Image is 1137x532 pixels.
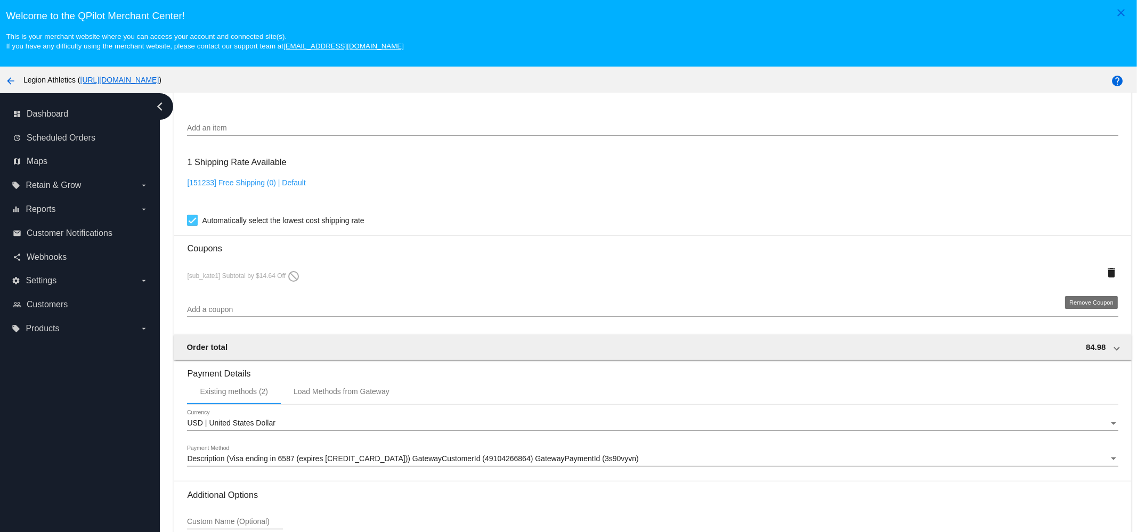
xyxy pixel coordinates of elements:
[27,109,68,119] span: Dashboard
[1106,266,1118,279] mat-icon: delete
[151,98,168,115] i: chevron_left
[187,361,1118,379] h3: Payment Details
[27,228,112,238] span: Customer Notifications
[13,153,148,170] a: map Maps
[140,276,148,285] i: arrow_drop_down
[13,296,148,313] a: people_outline Customers
[186,342,228,351] span: Order total
[187,455,1118,463] mat-select: Payment Method
[13,253,21,261] i: share
[140,181,148,190] i: arrow_drop_down
[140,324,148,333] i: arrow_drop_down
[1086,342,1106,351] span: 84.98
[187,235,1118,253] h3: Coupons
[27,133,95,143] span: Scheduled Orders
[12,276,20,285] i: settings
[1111,75,1124,87] mat-icon: help
[26,181,81,190] span: Retain & Grow
[187,419,275,427] span: USD | United States Dollar
[12,181,20,190] i: local_offer
[27,300,68,309] span: Customers
[294,387,389,396] div: Load Methods from Gateway
[13,229,21,238] i: email
[13,110,21,118] i: dashboard
[13,129,148,146] a: update Scheduled Orders
[80,76,159,84] a: [URL][DOMAIN_NAME]
[27,252,67,262] span: Webhooks
[13,300,21,309] i: people_outline
[187,454,638,463] span: Description (Visa ending in 6587 (expires [CREDIT_CARD_DATA])) GatewayCustomerId (49104266864) Ga...
[187,306,1118,314] input: Add a coupon
[287,270,300,283] mat-icon: do_not_disturb
[12,205,20,214] i: equalizer
[26,276,56,285] span: Settings
[187,490,1118,500] h3: Additional Options
[4,75,17,87] mat-icon: arrow_back
[187,419,1118,428] mat-select: Currency
[187,178,305,187] a: [151233] Free Shipping (0) | Default
[26,324,59,333] span: Products
[13,134,21,142] i: update
[1115,6,1127,19] mat-icon: close
[27,157,47,166] span: Maps
[187,272,300,280] span: [sub_kate1] Subtotal by $14.64 Off
[174,334,1131,360] mat-expansion-panel-header: Order total 84.98
[13,225,148,242] a: email Customer Notifications
[13,249,148,266] a: share Webhooks
[6,32,403,50] small: This is your merchant website where you can access your account and connected site(s). If you hav...
[23,76,161,84] span: Legion Athletics ( )
[187,124,1118,133] input: Add an item
[283,42,404,50] a: [EMAIL_ADDRESS][DOMAIN_NAME]
[12,324,20,333] i: local_offer
[187,151,286,174] h3: 1 Shipping Rate Available
[13,105,148,122] a: dashboard Dashboard
[202,214,364,227] span: Automatically select the lowest cost shipping rate
[140,205,148,214] i: arrow_drop_down
[26,204,55,214] span: Reports
[187,518,283,526] input: Custom Name (Optional)
[200,387,268,396] div: Existing methods (2)
[6,10,1131,22] h3: Welcome to the QPilot Merchant Center!
[13,157,21,166] i: map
